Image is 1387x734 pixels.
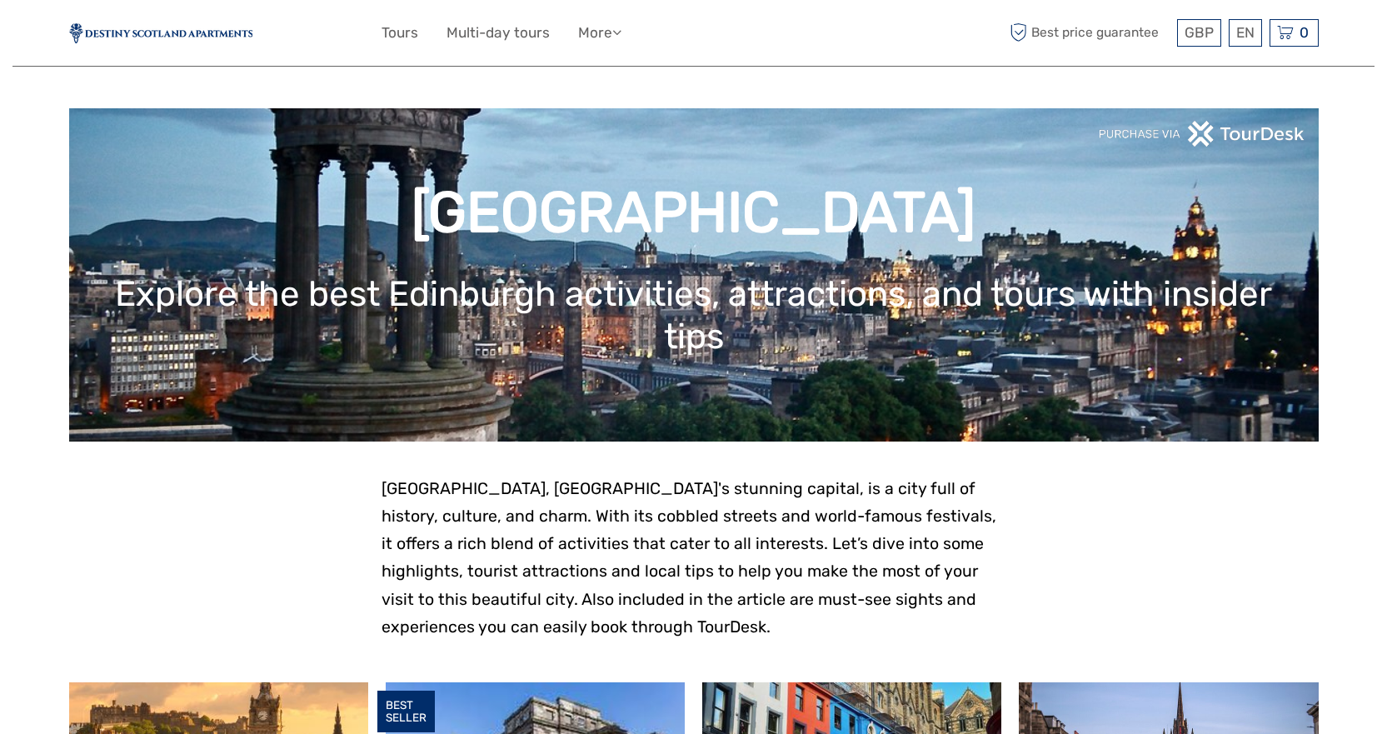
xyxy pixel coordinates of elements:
span: GBP [1185,24,1214,41]
div: BEST SELLER [377,691,435,732]
a: Multi-day tours [447,21,550,45]
span: [GEOGRAPHIC_DATA], [GEOGRAPHIC_DATA]'s stunning capital, is a city full of history, culture, and ... [382,479,996,553]
img: PurchaseViaTourDeskwhite.png [1098,121,1306,147]
h1: [GEOGRAPHIC_DATA] [94,179,1294,247]
a: Tours [382,21,418,45]
h1: Explore the best Edinburgh activities, attractions, and tours with insider tips [94,273,1294,357]
div: EN [1229,19,1262,47]
a: More [578,21,621,45]
span: 0 [1297,24,1311,41]
img: 2586-5bdb998b-20c5-4af0-9f9c-ddee4a3bcf6d_logo_small.jpg [69,23,252,43]
span: activities that cater to all interests. Let’s dive into some highlights, tourist attractions and ... [382,534,984,636]
span: Best price guarantee [1006,19,1173,47]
